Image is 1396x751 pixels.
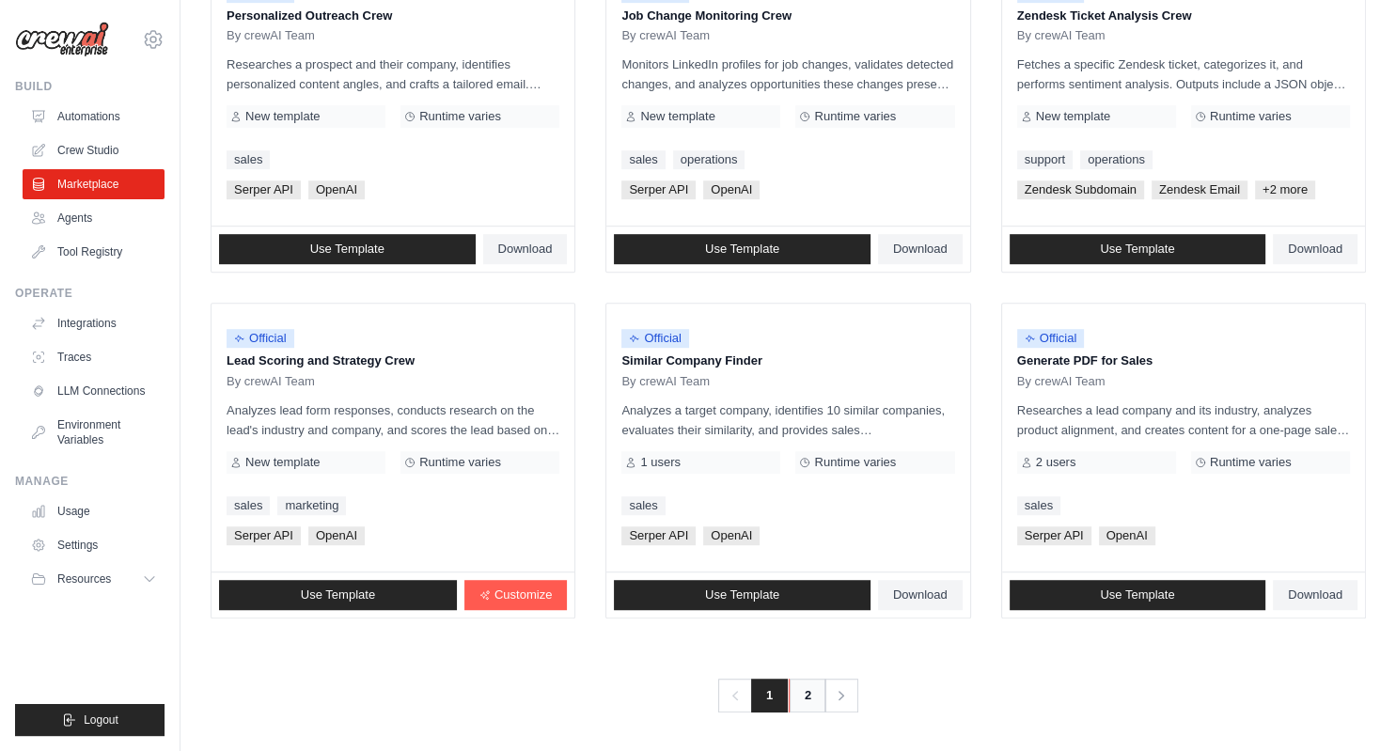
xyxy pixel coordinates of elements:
[227,28,315,43] span: By crewAI Team
[640,109,714,124] span: New template
[1017,180,1144,199] span: Zendesk Subdomain
[23,410,165,455] a: Environment Variables
[227,150,270,169] a: sales
[621,150,665,169] a: sales
[1080,150,1153,169] a: operations
[57,571,111,587] span: Resources
[301,587,375,602] span: Use Template
[483,234,568,264] a: Download
[1017,28,1106,43] span: By crewAI Team
[878,580,963,610] a: Download
[1017,150,1073,169] a: support
[15,286,165,301] div: Operate
[23,530,165,560] a: Settings
[893,242,948,257] span: Download
[245,455,320,470] span: New template
[419,109,501,124] span: Runtime varies
[310,242,384,257] span: Use Template
[814,109,896,124] span: Runtime varies
[1036,455,1076,470] span: 2 users
[464,580,567,610] a: Customize
[1017,329,1085,348] span: Official
[23,342,165,372] a: Traces
[23,203,165,233] a: Agents
[1255,180,1315,199] span: +2 more
[614,234,871,264] a: Use Template
[1152,180,1247,199] span: Zendesk Email
[308,526,365,545] span: OpenAI
[227,526,301,545] span: Serper API
[15,22,109,57] img: Logo
[621,496,665,515] a: sales
[84,712,118,728] span: Logout
[878,234,963,264] a: Download
[1100,242,1174,257] span: Use Template
[789,679,826,712] a: 2
[614,580,871,610] a: Use Template
[1210,455,1292,470] span: Runtime varies
[227,374,315,389] span: By crewAI Team
[814,455,896,470] span: Runtime varies
[1017,526,1091,545] span: Serper API
[703,526,760,545] span: OpenAI
[705,242,779,257] span: Use Template
[673,150,745,169] a: operations
[23,496,165,526] a: Usage
[705,587,779,602] span: Use Template
[277,496,346,515] a: marketing
[1273,234,1357,264] a: Download
[621,55,954,94] p: Monitors LinkedIn profiles for job changes, validates detected changes, and analyzes opportunitie...
[245,109,320,124] span: New template
[621,352,954,370] p: Similar Company Finder
[1017,55,1350,94] p: Fetches a specific Zendesk ticket, categorizes it, and performs sentiment analysis. Outputs inclu...
[1100,587,1174,602] span: Use Template
[227,7,559,25] p: Personalized Outreach Crew
[419,455,501,470] span: Runtime varies
[1010,580,1266,610] a: Use Template
[1017,7,1350,25] p: Zendesk Ticket Analysis Crew
[23,308,165,338] a: Integrations
[15,704,165,736] button: Logout
[1288,587,1342,602] span: Download
[494,587,552,602] span: Customize
[703,180,760,199] span: OpenAI
[621,7,954,25] p: Job Change Monitoring Crew
[718,679,858,712] nav: Pagination
[1017,352,1350,370] p: Generate PDF for Sales
[621,180,696,199] span: Serper API
[219,580,457,610] a: Use Template
[1036,109,1110,124] span: New template
[219,234,476,264] a: Use Template
[23,376,165,406] a: LLM Connections
[1099,526,1155,545] span: OpenAI
[23,237,165,267] a: Tool Registry
[23,169,165,199] a: Marketplace
[621,28,710,43] span: By crewAI Team
[1288,242,1342,257] span: Download
[23,564,165,594] button: Resources
[227,329,294,348] span: Official
[227,352,559,370] p: Lead Scoring and Strategy Crew
[621,329,689,348] span: Official
[227,400,559,440] p: Analyzes lead form responses, conducts research on the lead's industry and company, and scores th...
[1210,109,1292,124] span: Runtime varies
[498,242,553,257] span: Download
[621,400,954,440] p: Analyzes a target company, identifies 10 similar companies, evaluates their similarity, and provi...
[23,102,165,132] a: Automations
[1017,496,1060,515] a: sales
[227,55,559,94] p: Researches a prospect and their company, identifies personalized content angles, and crafts a tai...
[15,79,165,94] div: Build
[227,496,270,515] a: sales
[621,374,710,389] span: By crewAI Team
[1010,234,1266,264] a: Use Template
[1273,580,1357,610] a: Download
[751,679,788,712] span: 1
[227,180,301,199] span: Serper API
[1017,400,1350,440] p: Researches a lead company and its industry, analyzes product alignment, and creates content for a...
[15,474,165,489] div: Manage
[640,455,681,470] span: 1 users
[621,526,696,545] span: Serper API
[1017,374,1106,389] span: By crewAI Team
[308,180,365,199] span: OpenAI
[23,135,165,165] a: Crew Studio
